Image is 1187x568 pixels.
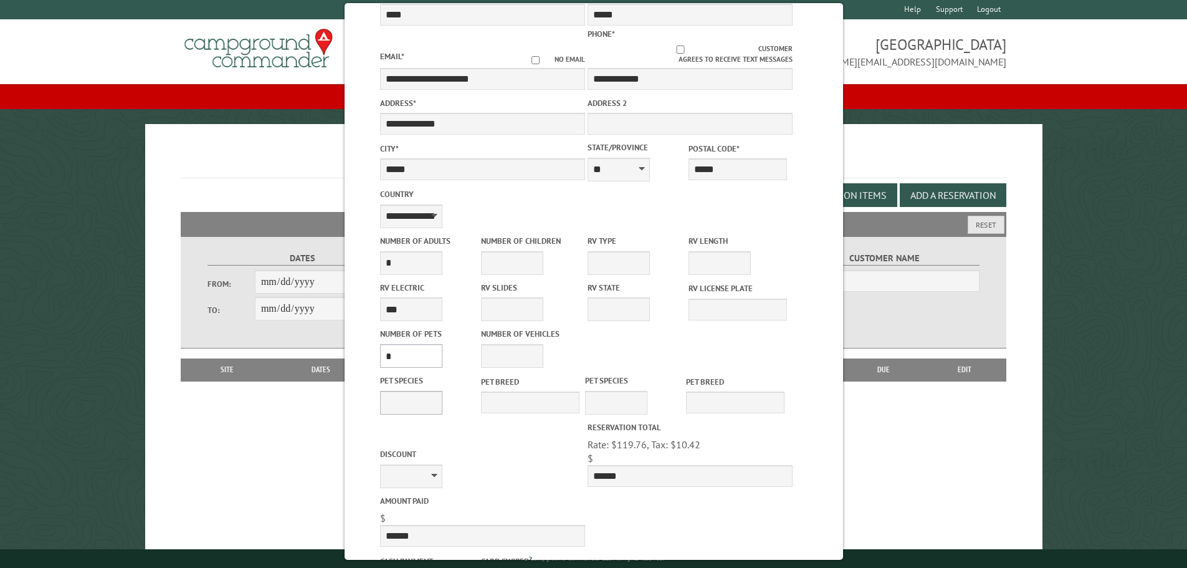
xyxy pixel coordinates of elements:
[380,328,479,340] label: Number of Pets
[790,183,897,207] button: Edit Add-on Items
[268,359,374,381] th: Dates
[789,251,980,266] label: Customer Name
[481,328,579,340] label: Number of Vehicles
[588,44,793,65] label: Customer agrees to receive text messages
[844,359,923,381] th: Due
[380,375,479,387] label: Pet species
[689,235,787,247] label: RV Length
[968,216,1004,234] button: Reset
[380,495,585,507] label: Amount paid
[517,56,555,64] input: No email
[380,235,479,247] label: Number of Adults
[380,556,479,567] label: Cash payment
[529,554,532,563] a: ?
[187,359,268,381] th: Site
[181,144,1007,178] h1: Reservations
[523,554,664,562] small: © Campground Commander LLC. All rights reserved.
[380,97,585,109] label: Address
[689,282,787,294] label: RV License Plate
[380,282,479,294] label: RV Electric
[588,235,686,247] label: RV Type
[602,46,758,54] input: Customer agrees to receive text messages
[481,376,579,388] label: Pet breed
[380,51,404,62] label: Email
[686,376,784,388] label: Pet breed
[689,143,787,155] label: Postal Code
[517,54,585,65] label: No email
[585,375,684,387] label: Pet species
[588,438,700,451] span: Rate: $119.76, Tax: $10.42
[207,251,398,266] label: Dates
[181,24,336,73] img: Campground Commander
[588,142,686,153] label: State/Province
[588,452,593,465] span: $
[380,448,585,460] label: Discount
[923,359,1007,381] th: Edit
[588,421,793,433] label: Reservation Total
[181,212,1007,236] h2: Filters
[481,282,579,294] label: RV Slides
[481,235,579,247] label: Number of Children
[380,188,585,200] label: Country
[481,554,579,567] label: Card swiped
[900,183,1006,207] button: Add a Reservation
[207,304,255,316] label: To:
[588,29,615,39] label: Phone
[207,278,255,290] label: From:
[588,282,686,294] label: RV State
[380,143,585,155] label: City
[588,97,793,109] label: Address 2
[380,512,386,524] span: $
